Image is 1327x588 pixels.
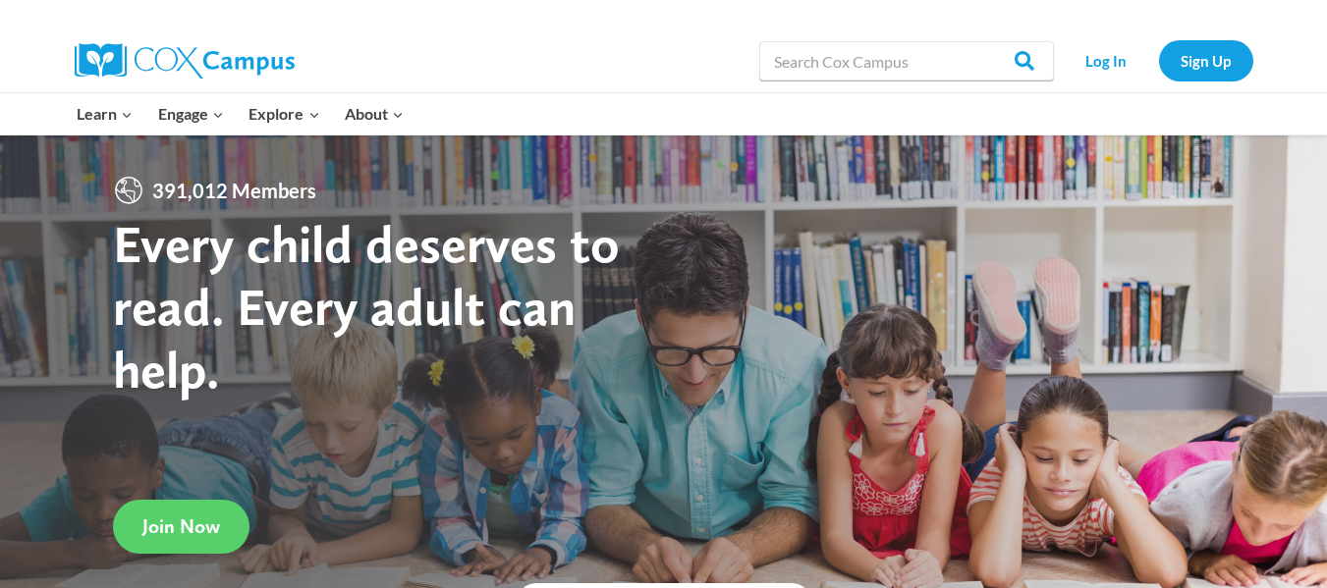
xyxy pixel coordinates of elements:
span: About [345,101,404,127]
span: Engage [158,101,224,127]
span: Explore [249,101,319,127]
a: Join Now [113,500,249,554]
span: 391,012 Members [144,175,324,206]
nav: Primary Navigation [65,93,416,134]
a: Sign Up [1159,40,1253,80]
span: Learn [77,101,133,127]
strong: Every child deserves to read. Every adult can help. [113,212,620,400]
img: Cox Campus [75,43,295,79]
nav: Secondary Navigation [1064,40,1253,80]
span: Join Now [142,514,220,538]
input: Search Cox Campus [759,41,1054,80]
a: Log In [1064,40,1149,80]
